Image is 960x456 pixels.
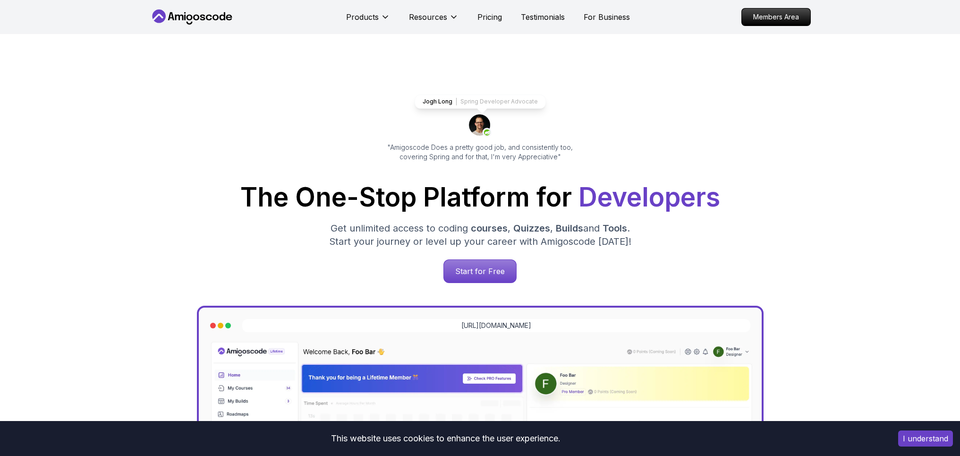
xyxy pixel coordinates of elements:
p: Products [346,11,379,23]
h1: The One-Stop Platform for [157,184,803,210]
p: Start for Free [444,260,516,283]
span: Tools [603,223,627,234]
p: Resources [409,11,447,23]
img: josh long [469,114,492,137]
p: Get unlimited access to coding , , and . Start your journey or level up your career with Amigosco... [322,222,639,248]
button: Products [346,11,390,30]
span: Developers [578,181,720,213]
span: Builds [556,223,583,234]
p: "Amigoscode Does a pretty good job, and consistently too, covering Spring and for that, I'm very ... [374,143,586,162]
a: [URL][DOMAIN_NAME] [461,321,531,330]
span: Quizzes [513,223,550,234]
iframe: chat widget [901,397,960,442]
a: Testimonials [521,11,565,23]
button: Accept cookies [898,430,953,447]
a: For Business [584,11,630,23]
div: This website uses cookies to enhance the user experience. [7,428,884,449]
a: Start for Free [443,259,517,283]
p: Jogh Long [423,98,452,105]
a: Pricing [477,11,502,23]
span: courses [471,223,508,234]
button: Resources [409,11,459,30]
p: Members Area [742,9,810,26]
a: Members Area [741,8,811,26]
p: Spring Developer Advocate [460,98,538,105]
